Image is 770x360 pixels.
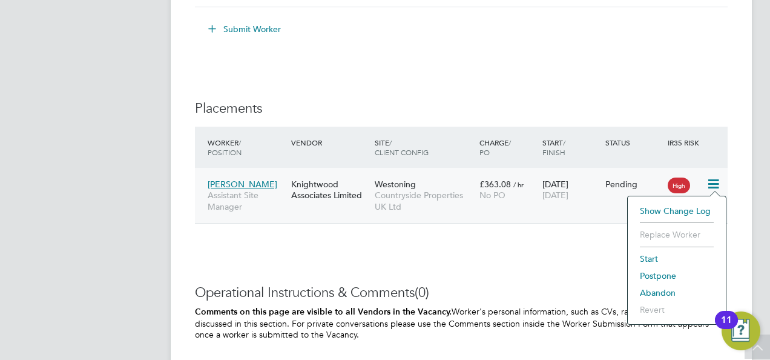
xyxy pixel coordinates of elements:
button: Submit Worker [200,19,291,39]
b: Comments on this page are visible to all Vendors in the Vacancy. [195,307,452,317]
div: 11 [721,320,732,336]
a: [PERSON_NAME]Assistant Site ManagerKnightwood Associates LimitedWestoningCountryside Properties U... [205,172,728,182]
p: Worker's personal information, such as CVs, rates, etc, should never be discussed in this section... [195,306,728,340]
span: / Finish [542,138,565,157]
span: Assistant Site Manager [208,190,285,212]
span: / Client Config [375,138,429,157]
div: Site [372,132,476,163]
span: / Position [208,138,242,157]
span: [DATE] [542,190,568,201]
span: (0) [415,284,429,301]
span: £363.08 [479,179,511,190]
div: Charge [476,132,539,163]
span: [PERSON_NAME] [208,179,277,190]
div: Vendor [288,132,372,153]
div: Worker [205,132,288,163]
li: Abandon [634,284,720,301]
li: Start [634,250,720,267]
span: / hr [513,180,524,189]
li: Show change log [634,202,720,219]
span: Countryside Properties UK Ltd [375,190,473,212]
div: Status [602,132,665,153]
h3: Operational Instructions & Comments [195,284,728,302]
li: Revert [634,301,720,318]
li: Replace Worker [634,226,720,243]
div: [DATE] [539,173,602,207]
div: IR35 Risk [665,132,706,153]
span: / PO [479,138,511,157]
h3: Placements [195,100,728,118]
div: Knightwood Associates Limited [288,173,372,207]
div: Start [539,132,602,163]
li: Postpone [634,267,720,284]
button: Open Resource Center, 11 new notifications [722,312,760,350]
div: Pending [605,179,662,190]
span: No PO [479,190,505,201]
span: Westoning [375,179,416,190]
span: High [668,178,690,193]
